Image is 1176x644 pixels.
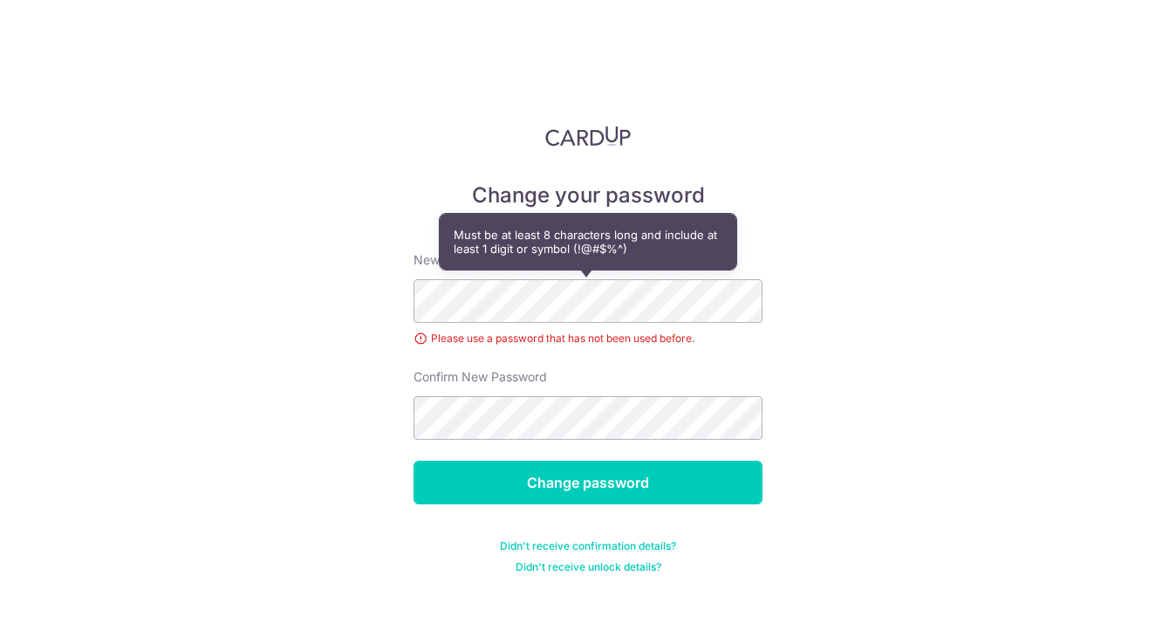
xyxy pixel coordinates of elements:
[414,330,762,347] div: Please use a password that has not been used before.
[414,368,547,386] label: Confirm New Password
[545,126,631,147] img: CardUp Logo
[414,182,762,209] h5: Change your password
[414,251,499,269] label: New password
[500,539,676,553] a: Didn't receive confirmation details?
[414,461,762,504] input: Change password
[440,214,736,270] div: Must be at least 8 characters long and include at least 1 digit or symbol (!@#$%^)
[516,560,661,574] a: Didn't receive unlock details?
